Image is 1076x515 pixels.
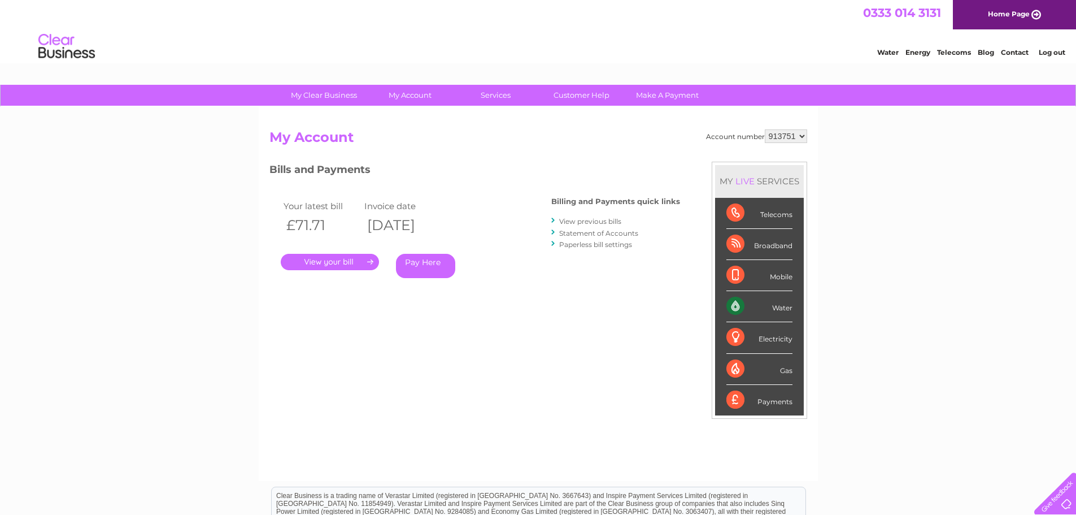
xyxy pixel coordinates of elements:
[706,129,807,143] div: Account number
[361,214,443,237] th: [DATE]
[559,217,621,226] a: View previous bills
[726,229,792,260] div: Broadband
[937,48,971,57] a: Telecoms
[269,162,680,181] h3: Bills and Payments
[726,260,792,291] div: Mobile
[281,198,362,214] td: Your latest bill
[715,165,804,197] div: MY SERVICES
[559,240,632,249] a: Paperless bill settings
[277,85,371,106] a: My Clear Business
[281,254,379,270] a: .
[733,176,757,187] div: LIVE
[361,198,443,214] td: Invoice date
[726,291,792,322] div: Water
[978,48,994,57] a: Blog
[863,6,941,20] a: 0333 014 3131
[726,198,792,229] div: Telecoms
[1039,48,1065,57] a: Log out
[1001,48,1029,57] a: Contact
[281,214,362,237] th: £71.71
[535,85,628,106] a: Customer Help
[905,48,930,57] a: Energy
[38,29,95,64] img: logo.png
[363,85,456,106] a: My Account
[269,129,807,151] h2: My Account
[396,254,455,278] a: Pay Here
[726,322,792,353] div: Electricity
[449,85,542,106] a: Services
[272,6,805,55] div: Clear Business is a trading name of Verastar Limited (registered in [GEOGRAPHIC_DATA] No. 3667643...
[621,85,714,106] a: Make A Payment
[877,48,899,57] a: Water
[559,229,638,237] a: Statement of Accounts
[551,197,680,206] h4: Billing and Payments quick links
[726,385,792,416] div: Payments
[726,354,792,385] div: Gas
